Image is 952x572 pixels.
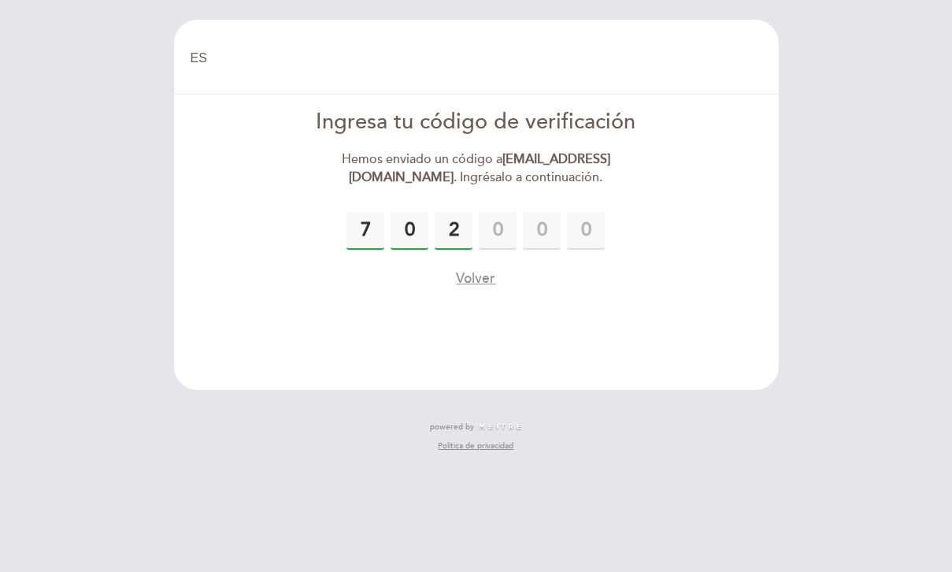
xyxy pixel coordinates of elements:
[567,212,605,250] input: 0
[456,269,495,288] button: Volver
[478,423,523,431] img: MEITRE
[430,422,523,433] a: powered by
[435,212,472,250] input: 0
[430,422,474,433] span: powered by
[349,151,610,185] strong: [EMAIL_ADDRESS][DOMAIN_NAME]
[438,440,513,451] a: Política de privacidad
[391,212,428,250] input: 0
[295,107,657,138] div: Ingresa tu código de verificación
[295,150,657,187] div: Hemos enviado un código a . Ingrésalo a continuación.
[346,212,384,250] input: 0
[523,212,561,250] input: 0
[479,212,517,250] input: 0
